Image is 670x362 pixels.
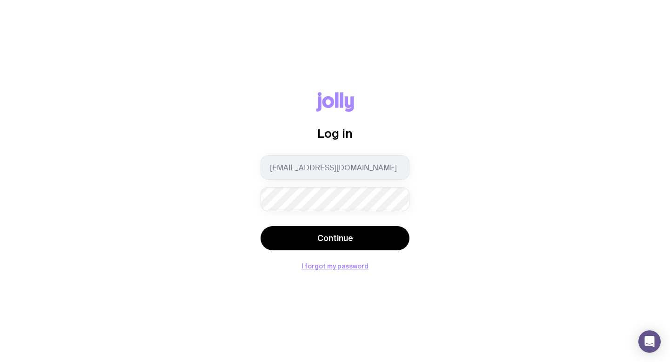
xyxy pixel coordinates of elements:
input: you@email.com [261,155,409,180]
button: Continue [261,226,409,250]
span: Log in [317,127,353,140]
span: Continue [317,233,353,244]
button: I forgot my password [301,262,368,270]
div: Open Intercom Messenger [638,330,661,353]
